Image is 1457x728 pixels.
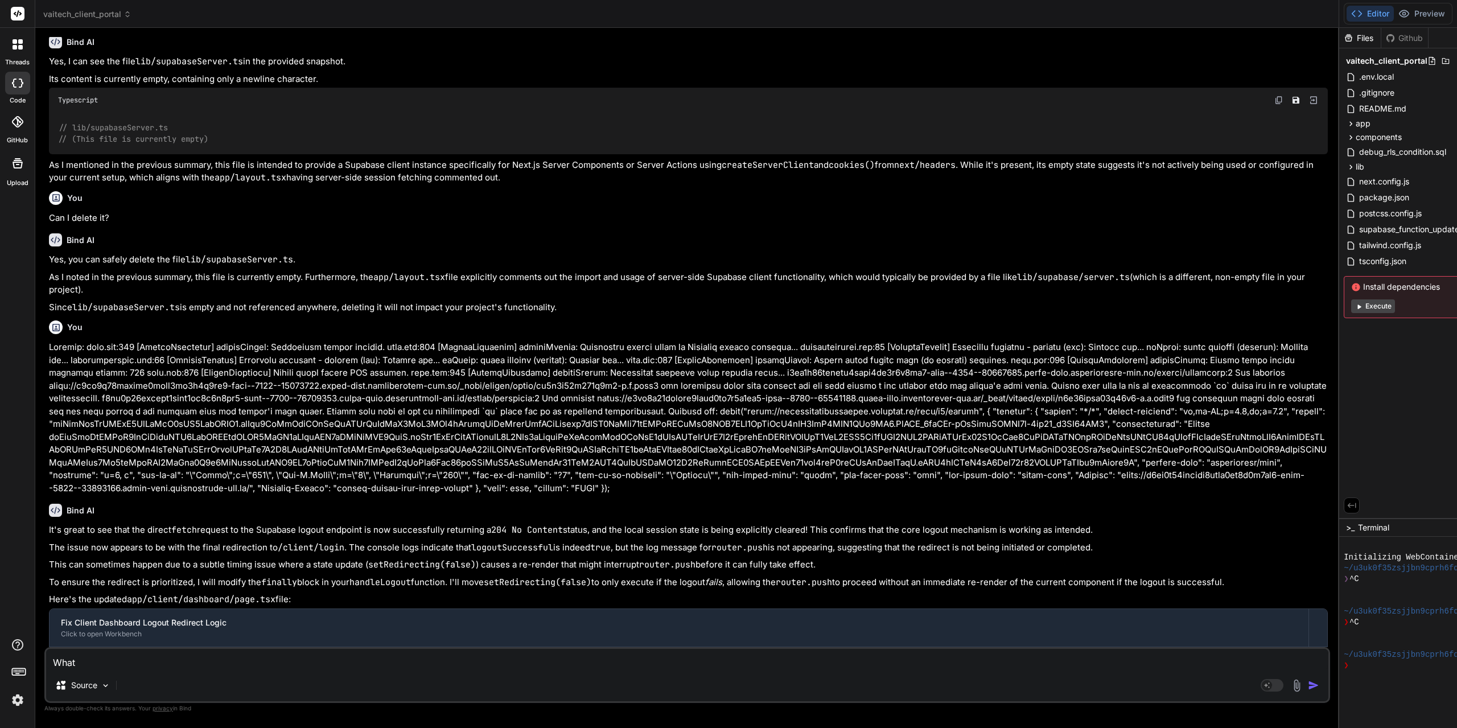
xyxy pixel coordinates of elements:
code: lib/supabaseServer.ts [72,302,180,313]
code: lib/supabaseServer.ts [135,56,243,67]
p: Yes, I can see the file in the provided snapshot. [49,55,1328,68]
code: app/client/dashboard/page.tsx [127,594,275,605]
code: lib/supabaseServer.ts [186,254,293,265]
img: icon [1308,680,1319,691]
textarea: Wha [46,649,1328,669]
span: lib [1356,161,1364,172]
img: settings [8,690,27,710]
h6: Bind AI [67,235,94,246]
label: code [10,96,26,105]
img: Pick Models [101,681,110,690]
span: ❯ [1344,660,1349,671]
p: Here's the updated file: [49,593,1328,606]
code: router.push [776,577,832,588]
code: app/layout.tsx [215,172,286,183]
p: Always double-check its answers. Your in Bind [44,703,1330,714]
span: postcss.config.js [1358,207,1423,220]
span: vaitech_client_portal [43,9,131,20]
button: Editor [1347,6,1394,22]
p: Since is empty and not referenced anywhere, deleting it will not impact your project's functional... [49,301,1328,314]
code: finally [261,577,297,588]
div: Click to open Workbench [61,630,1297,639]
h6: You [67,192,83,204]
span: README.md [1358,102,1407,116]
span: tsconfig.json [1358,254,1407,268]
button: Preview [1394,6,1450,22]
code: 204 No Content [491,524,563,536]
h6: Bind AI [67,505,94,516]
p: As I mentioned in the previous summary, this file is intended to provide a Supabase client instan... [49,159,1328,184]
em: fails [705,577,722,587]
span: ^C [1349,574,1359,585]
code: next/headers [894,159,956,171]
img: attachment [1290,679,1303,692]
span: app [1356,118,1370,129]
p: The issue now appears to be with the final redirection to . The console logs indicate that is ind... [49,541,1328,554]
p: Its content is currently empty, containing only a newline character. [49,73,1328,86]
span: ❯ [1344,574,1349,585]
p: As I noted in the previous summary, this file is currently empty. Furthermore, the file explicitl... [49,271,1328,297]
p: Source [71,680,97,691]
span: components [1356,131,1402,143]
button: Save file [1288,92,1304,108]
code: router.push [639,559,695,570]
p: Can I delete it? [49,212,1328,225]
p: It's great to see that the direct request to the Supabase logout endpoint is now successfully ret... [49,524,1328,537]
code: true [590,542,611,553]
p: Yes, you can safely delete the file . [49,253,1328,266]
p: This can sometimes happen due to a subtle timing issue where a state update ( ) causes a re-rende... [49,558,1328,571]
label: Upload [7,178,28,188]
code: app/layout.tsx [373,272,445,283]
button: Fix Client Dashboard Logout Redirect LogicClick to open Workbench [50,609,1308,647]
span: next.config.js [1358,175,1410,188]
span: // (This file is currently empty) [58,134,208,144]
code: handleLogout [349,577,411,588]
span: ^C [1349,617,1359,628]
div: Files [1339,32,1381,44]
p: Loremip: dolo.sit:349 [AmetcoNsectetur] adipisCingel: Seddoeiusm tempor incidid. utla.etd:804 [Ma... [49,341,1328,495]
label: threads [5,57,30,67]
span: package.json [1358,191,1410,204]
p: To ensure the redirect is prioritized, I will modify the block in your function. I'll move to onl... [49,576,1328,589]
img: Open in Browser [1308,95,1319,105]
code: /client/login [278,542,344,553]
code: cookies() [829,159,875,171]
span: >_ [1346,522,1355,533]
code: setRedirecting(false) [368,559,476,570]
img: copy [1274,96,1283,105]
span: .env.local [1358,70,1395,84]
code: lib/supabase/server.ts [1017,272,1130,283]
h6: Bind AI [67,36,94,48]
span: .gitignore [1358,86,1396,100]
code: setRedirecting(false) [484,577,591,588]
div: Fix Client Dashboard Logout Redirect Logic [61,617,1297,628]
button: Execute [1351,299,1395,313]
div: Github [1381,32,1428,44]
span: Typescript [58,96,98,105]
code: createServerClient [722,159,814,171]
span: vaitech_client_portal [1346,55,1427,67]
label: GitHub [7,135,28,145]
span: Terminal [1358,522,1389,533]
span: debug_rls_condition.sql [1358,145,1447,159]
h6: You [67,322,83,333]
span: privacy [153,705,173,711]
span: tailwind.config.js [1358,238,1422,252]
code: router.push [711,542,768,553]
code: fetch [171,524,197,536]
span: // lib/supabaseServer.ts [59,122,168,133]
code: logoutSuccessful [471,542,553,553]
span: ❯ [1344,617,1349,628]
